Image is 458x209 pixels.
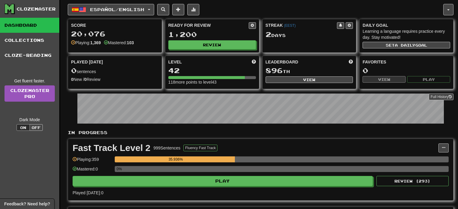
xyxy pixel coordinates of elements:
[71,76,159,82] div: New / Review
[84,77,87,82] strong: 0
[117,156,235,162] div: 35.936%
[363,28,450,40] div: Learning a language requires practice every day. Stay motivated!
[157,4,169,15] button: Search sentences
[363,22,450,28] div: Daily Goal
[168,22,249,28] div: Ready for Review
[127,40,134,45] strong: 103
[363,76,406,83] button: View
[363,67,450,74] div: 0
[284,23,296,28] a: (EEST)
[90,7,144,12] span: Español / English
[266,67,353,75] div: th
[266,66,283,75] span: 896
[266,76,353,83] button: View
[168,79,256,85] div: 118 more points to level 43
[266,30,271,38] span: 2
[4,201,50,207] span: Open feedback widget
[73,176,373,186] button: Play
[68,130,453,136] p: In Progress
[90,40,101,45] strong: 1,369
[71,22,159,28] div: Score
[71,67,159,75] div: sentences
[183,145,217,151] button: Fluency Fast Track
[168,31,256,38] div: 1,200
[266,22,337,28] div: Streak
[5,117,55,123] div: Dark Mode
[172,4,184,15] button: Add sentence to collection
[5,85,55,102] a: ClozemasterPro
[252,59,256,65] span: Score more points to level up
[266,59,298,65] span: Leaderboard
[73,190,103,195] span: Played [DATE]: 0
[363,42,450,48] button: Seta dailygoal
[71,66,77,75] span: 0
[363,59,450,65] div: Favorites
[71,30,159,38] div: 20,076
[266,31,353,38] div: Day s
[17,6,56,12] div: Clozemaster
[30,124,43,131] button: Off
[429,94,453,100] button: Full History
[349,59,353,65] span: This week in points, UTC
[71,77,73,82] strong: 0
[71,59,103,65] span: Played [DATE]
[104,40,134,46] div: Mastered:
[168,67,256,74] div: 42
[168,40,256,49] button: Review
[187,4,199,15] button: More stats
[17,124,30,131] button: On
[73,143,151,152] div: Fast Track Level 2
[68,4,154,15] button: Español/English
[154,145,181,151] div: 999 Sentences
[71,40,101,46] div: Playing:
[376,176,449,186] button: Review (293)
[407,76,450,83] button: Play
[168,59,182,65] span: Level
[5,78,55,84] div: Get fluent faster.
[73,166,112,176] div: Mastered: 0
[395,43,415,47] span: a daily
[73,156,112,166] div: Playing: 359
